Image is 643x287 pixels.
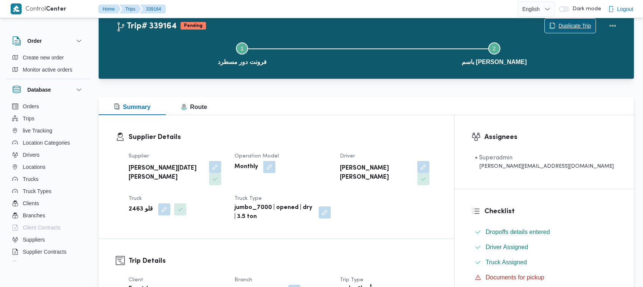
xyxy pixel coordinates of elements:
img: X8yXhbKr1z7QwAAAABJRU5ErkJggg== [11,3,22,14]
span: Trucks [23,175,38,184]
span: Create new order [23,53,64,62]
button: Client Contracts [9,221,86,234]
button: فرونت دور مسطرد [116,33,368,73]
button: Branches [9,209,86,221]
button: Driver Assigned [472,241,617,253]
b: jumbo_7000 | opened | dry | 3.5 ton [234,203,314,221]
span: Suppliers [23,235,45,244]
span: Devices [23,259,42,268]
button: Database [12,85,83,94]
button: Create new order [9,51,86,64]
button: Clients [9,197,86,209]
h3: Checklist [484,206,617,217]
b: Monthly [234,162,258,172]
button: Truck Assigned [472,256,617,268]
span: Dropoffs details entered [486,228,550,237]
span: باسم [PERSON_NAME] [462,58,527,67]
button: Drivers [9,149,86,161]
span: Truck Type [234,196,262,201]
button: Actions [605,18,620,33]
span: Monitor active orders [23,65,72,74]
span: Locations [23,162,46,172]
h3: Trip Details [129,256,437,266]
button: Monitor active orders [9,64,86,76]
div: [PERSON_NAME][EMAIL_ADDRESS][DOMAIN_NAME] [475,162,614,170]
span: live Tracking [23,126,52,135]
span: Truck Assigned [486,259,527,265]
span: Pending [181,22,206,30]
span: Logout [617,5,634,14]
button: Truck Types [9,185,86,197]
button: Duplicate Trip [544,18,596,33]
span: Supplier Contracts [23,247,66,256]
b: [PERSON_NAME] [PERSON_NAME] [340,164,412,182]
div: Database [6,100,90,264]
button: Home [98,5,121,14]
span: Driver [340,154,355,159]
span: Branches [23,211,45,220]
span: Orders [23,102,39,111]
span: Driver Assigned [486,243,528,252]
button: Order [12,36,83,45]
button: باسم [PERSON_NAME] [368,33,621,73]
button: Trucks [9,173,86,185]
button: Orders [9,100,86,112]
span: Trip Type [340,278,363,282]
span: Route [181,104,207,110]
span: Truck Assigned [486,258,527,267]
button: Trips [119,5,141,14]
h3: Supplier Details [129,132,437,142]
span: Dark mode [569,6,601,12]
span: 2 [493,45,496,51]
span: Driver Assigned [486,244,528,250]
span: فرونت دور مسطرد [218,58,267,67]
h3: Order [27,36,42,45]
span: Dropoffs details entered [486,229,550,235]
span: Summary [114,104,151,110]
b: قلو 2463 [129,205,153,214]
div: Order [6,51,90,79]
button: live Tracking [9,125,86,137]
button: Trips [9,112,86,125]
span: Client Contracts [23,223,61,232]
span: Truck Types [23,187,51,196]
button: Supplier Contracts [9,246,86,258]
span: • Superadmin mohamed.nabil@illa.com.eg [475,153,614,170]
span: Operation Model [234,154,279,159]
h3: Database [27,85,51,94]
span: Truck [129,196,142,201]
span: 1 [241,45,244,51]
span: Trips [23,114,35,123]
div: • Superadmin [475,153,614,162]
button: Suppliers [9,234,86,246]
button: Location Categories [9,137,86,149]
span: Client [129,278,143,282]
button: Locations [9,161,86,173]
span: Documents for pickup [486,274,544,281]
b: Center [46,6,66,12]
b: [PERSON_NAME][DATE] [PERSON_NAME] [129,164,204,182]
span: Supplier [129,154,149,159]
button: Dropoffs details entered [472,226,617,238]
button: 339164 [140,5,166,14]
span: Duplicate Trip [558,21,591,30]
button: Documents for pickup [472,271,617,284]
h2: Trip# 339164 [116,22,177,31]
span: Location Categories [23,138,70,147]
button: Devices [9,258,86,270]
h3: Assignees [484,132,617,142]
span: Clients [23,199,39,208]
span: Documents for pickup [486,273,544,282]
span: Branch [234,278,252,282]
button: Logout [605,2,637,17]
span: Drivers [23,150,39,159]
b: Pending [184,23,203,28]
